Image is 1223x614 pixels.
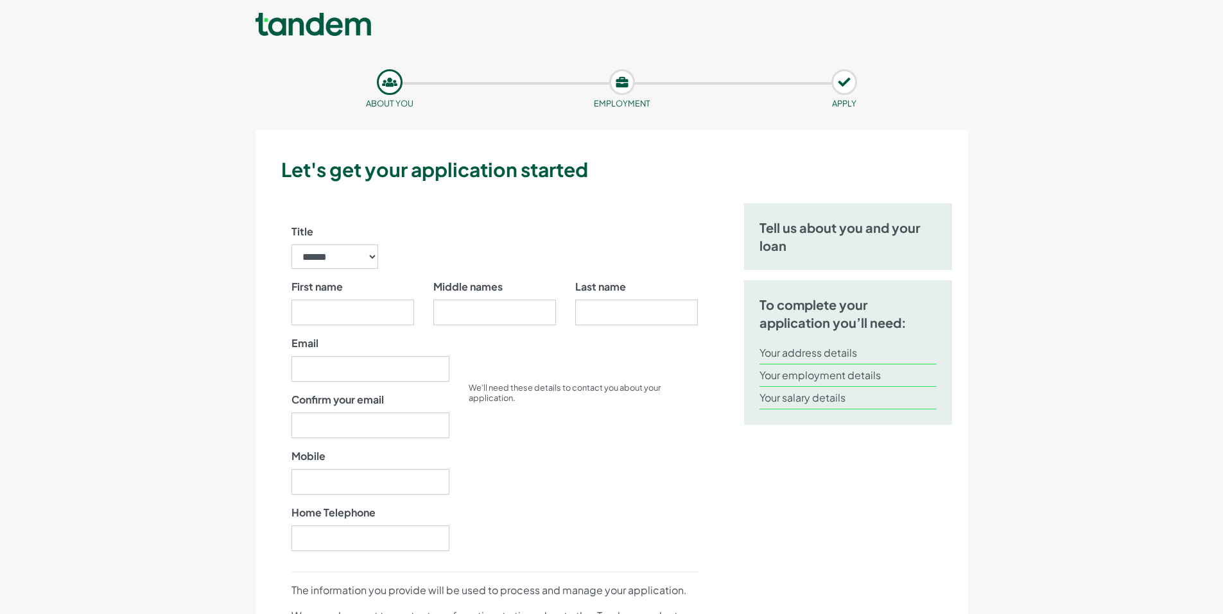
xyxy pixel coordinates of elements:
small: We’ll need these details to contact you about your application. [469,382,661,403]
label: Confirm your email [291,392,384,407]
h3: Let's get your application started [281,156,963,183]
label: First name [291,279,343,294]
label: Middle names [433,279,503,294]
label: Home Telephone [291,505,376,520]
li: Your salary details [759,387,937,409]
label: Title [291,224,313,239]
p: The information you provide will be used to process and manage your application. [291,583,698,598]
small: APPLY [832,98,856,108]
small: Employment [594,98,650,108]
h5: To complete your application you’ll need: [759,296,937,332]
li: Your employment details [759,364,937,387]
label: Last name [575,279,626,294]
h5: Tell us about you and your loan [759,219,937,255]
label: Email [291,336,318,351]
label: Mobile [291,448,325,464]
li: Your address details [759,342,937,364]
small: About you [366,98,413,108]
